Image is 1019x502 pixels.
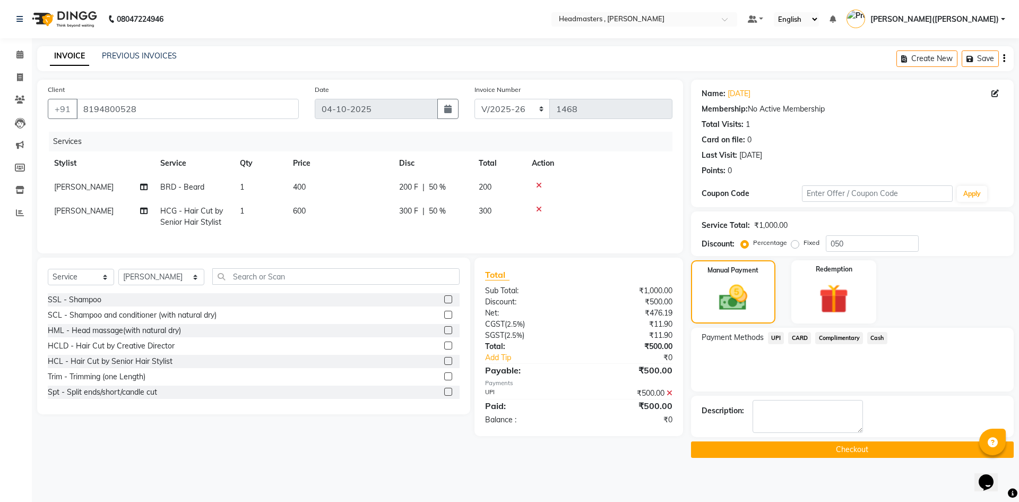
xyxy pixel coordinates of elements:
[479,206,491,216] span: 300
[477,399,578,412] div: Paid:
[802,185,953,202] input: Enter Offer / Coupon Code
[48,99,77,119] button: +91
[393,151,472,175] th: Disc
[48,294,101,305] div: SSL - Shampoo
[479,182,491,192] span: 200
[485,379,672,388] div: Payments
[50,47,89,66] a: INVOICE
[472,151,525,175] th: Total
[48,387,157,398] div: Spt - Split ends/short/candle cut
[815,332,863,344] span: Complimentary
[154,151,234,175] th: Service
[578,308,680,319] div: ₹476.19
[525,151,672,175] th: Action
[477,341,578,352] div: Total:
[48,341,175,352] div: HCLD - Hair Cut by Creative Director
[212,268,460,285] input: Search or Scan
[578,414,680,426] div: ₹0
[702,239,735,250] div: Discount:
[240,182,244,192] span: 1
[399,206,418,217] span: 300 F
[578,285,680,296] div: ₹1,000.00
[896,50,957,67] button: Create New
[48,310,217,321] div: SCL - Shampoo and conditioner (with natural dry)
[578,341,680,352] div: ₹500.00
[477,352,595,363] a: Add Tip
[507,320,523,328] span: 2.5%
[485,330,504,340] span: SGST
[485,319,505,329] span: CGST
[702,405,744,416] div: Description:
[707,266,758,275] label: Manual Payment
[702,88,726,99] div: Name:
[702,150,737,161] div: Last Visit:
[867,332,887,344] span: Cash
[160,182,204,192] span: BRD - Beard
[27,4,100,34] img: logo
[702,119,744,130] div: Total Visits:
[160,206,223,227] span: HCG - Hair Cut by Senior Hair Stylist
[477,296,578,308] div: Discount:
[974,460,1008,491] iframe: chat widget
[816,265,852,274] label: Redemption
[54,206,114,216] span: [PERSON_NAME]
[710,282,756,314] img: _cash.svg
[728,165,732,176] div: 0
[754,220,788,231] div: ₹1,000.00
[702,220,750,231] div: Service Total:
[49,132,680,151] div: Services
[578,330,680,341] div: ₹11.90
[702,188,802,199] div: Coupon Code
[702,134,745,146] div: Card on file:
[477,308,578,319] div: Net:
[962,50,999,67] button: Save
[287,151,393,175] th: Price
[117,4,163,34] b: 08047224946
[747,134,752,146] div: 0
[293,182,306,192] span: 400
[691,441,1014,458] button: Checkout
[429,206,446,217] span: 50 %
[429,182,446,193] span: 50 %
[485,269,509,280] span: Total
[315,85,329,95] label: Date
[746,119,750,130] div: 1
[477,414,578,426] div: Balance :
[477,364,578,377] div: Payable:
[578,296,680,308] div: ₹500.00
[739,150,762,161] div: [DATE]
[54,182,114,192] span: [PERSON_NAME]
[595,352,680,363] div: ₹0
[102,51,177,61] a: PREVIOUS INVOICES
[768,332,784,344] span: UPI
[477,388,578,399] div: UPI
[506,331,522,339] span: 2.5%
[48,85,65,95] label: Client
[422,182,425,193] span: |
[804,238,819,248] label: Fixed
[477,319,578,330] div: ( )
[578,399,680,412] div: ₹500.00
[702,332,764,343] span: Payment Methods
[477,285,578,296] div: Sub Total:
[234,151,287,175] th: Qty
[753,238,787,248] label: Percentage
[702,104,1003,115] div: No Active Membership
[702,104,748,115] div: Membership:
[578,319,680,330] div: ₹11.90
[48,151,154,175] th: Stylist
[847,10,865,28] img: Pramod gupta(shaurya)
[578,364,680,377] div: ₹500.00
[76,99,299,119] input: Search by Name/Mobile/Email/Code
[48,371,145,382] div: Trim - Trimming (one Length)
[474,85,521,95] label: Invoice Number
[870,14,999,25] span: [PERSON_NAME]([PERSON_NAME])
[728,88,750,99] a: [DATE]
[578,388,680,399] div: ₹500.00
[702,165,726,176] div: Points:
[399,182,418,193] span: 200 F
[240,206,244,216] span: 1
[48,325,181,336] div: HML - Head massage(with natural dry)
[422,206,425,217] span: |
[477,330,578,341] div: ( )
